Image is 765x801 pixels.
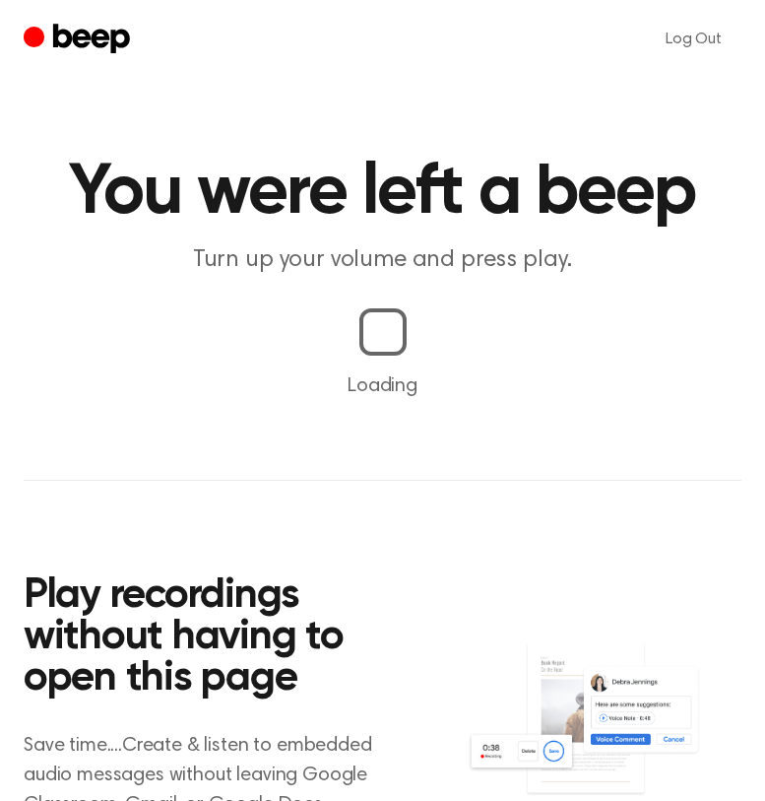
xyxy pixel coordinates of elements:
a: Log Out [646,16,741,63]
h1: You were left a beep [24,158,741,229]
h2: Play recordings without having to open this page [24,575,388,700]
a: Beep [24,21,135,59]
p: Turn up your volume and press play. [24,244,741,277]
p: Loading [24,371,741,401]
